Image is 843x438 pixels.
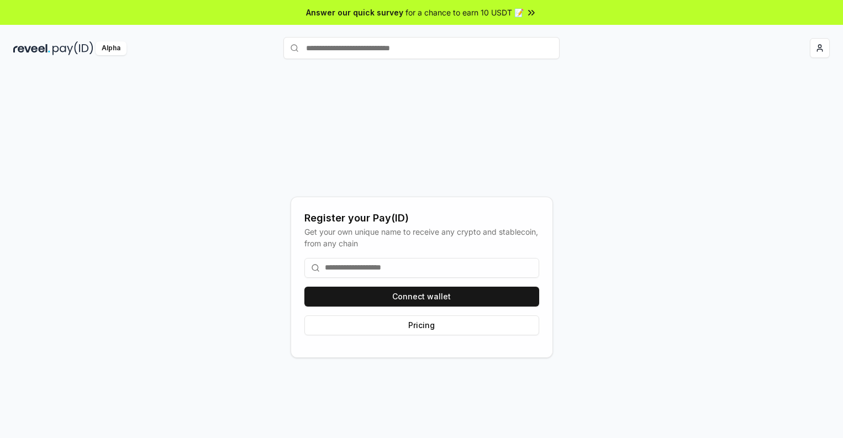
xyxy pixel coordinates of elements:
img: reveel_dark [13,41,50,55]
img: pay_id [52,41,93,55]
button: Connect wallet [304,287,539,307]
span: for a chance to earn 10 USDT 📝 [405,7,524,18]
span: Answer our quick survey [306,7,403,18]
button: Pricing [304,315,539,335]
div: Register your Pay(ID) [304,210,539,226]
div: Get your own unique name to receive any crypto and stablecoin, from any chain [304,226,539,249]
div: Alpha [96,41,127,55]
